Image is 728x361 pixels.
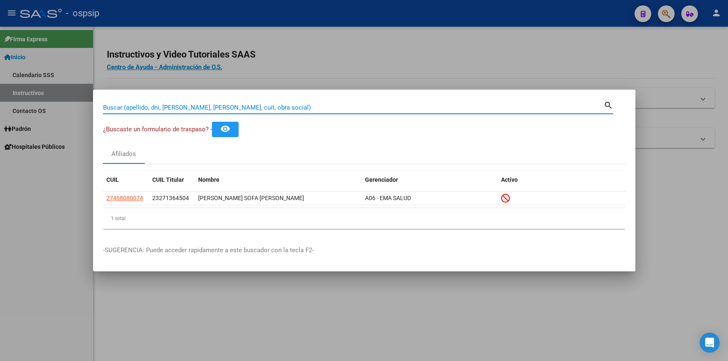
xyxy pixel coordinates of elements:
span: 27468080074 [106,195,143,201]
span: Nombre [198,176,219,183]
datatable-header-cell: CUIL Titular [149,171,195,189]
datatable-header-cell: CUIL [103,171,149,189]
mat-icon: search [604,100,613,110]
span: A06 - EMA SALUD [365,195,411,201]
span: Activo [501,176,518,183]
p: -SUGERENCIA: Puede acceder rapidamente a este buscador con la tecla F2- [103,246,625,255]
div: Open Intercom Messenger [700,333,720,353]
div: [PERSON_NAME] SOF­A [PERSON_NAME] [198,193,358,203]
datatable-header-cell: Activo [498,171,625,189]
span: 23271364504 [152,195,189,201]
span: Gerenciador [365,176,398,183]
datatable-header-cell: Gerenciador [362,171,498,189]
mat-icon: remove_red_eye [220,124,230,134]
span: CUIL [106,176,119,183]
span: CUIL Titular [152,176,184,183]
span: ¿Buscaste un formulario de traspaso? - [103,125,212,133]
div: 1 total [103,208,625,229]
div: Afiliados [111,149,136,159]
datatable-header-cell: Nombre [195,171,362,189]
